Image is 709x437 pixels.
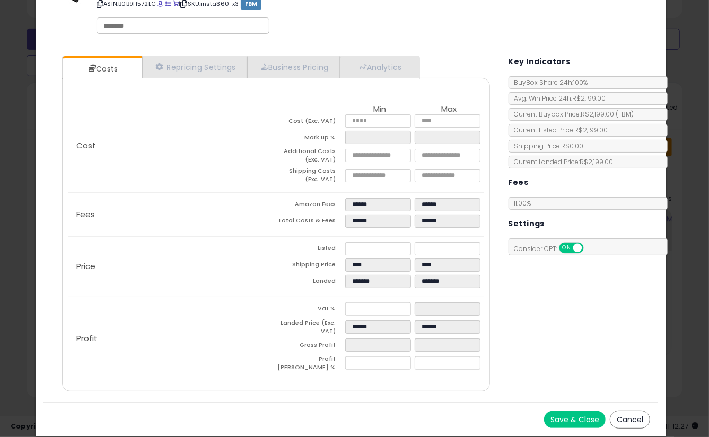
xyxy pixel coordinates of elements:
p: Fees [68,210,276,219]
span: Avg. Win Price 24h: R$2,199.00 [509,94,606,103]
td: Vat % [276,302,345,319]
span: ( FBM ) [616,110,634,119]
span: Shipping Price: R$0.00 [509,141,584,150]
td: Cost (Exc. VAT) [276,114,345,131]
th: Max [415,105,484,114]
td: Total Costs & Fees [276,215,345,231]
p: Cost [68,141,276,150]
a: Analytics [340,56,418,78]
td: Listed [276,242,345,258]
span: Consider CPT: [509,244,598,253]
a: Business Pricing [247,56,340,78]
h5: Fees [509,176,529,189]
td: Gross Profit [276,338,345,355]
a: Costs [63,58,141,79]
span: R$2,199.00 [581,110,634,119]
span: 11.00 % [514,199,531,208]
button: Save & Close [544,411,606,428]
span: Current Listed Price: R$2,199.00 [509,126,608,135]
p: Price [68,262,276,271]
td: Amazon Fees [276,198,345,215]
th: Min [345,105,415,114]
a: Repricing Settings [142,56,247,78]
span: BuyBox Share 24h: 100% [509,78,588,87]
span: OFF [582,244,599,253]
span: ON [560,244,573,253]
button: Cancel [610,411,650,429]
td: Shipping Costs (Exc. VAT) [276,167,345,186]
td: Landed Price (Exc. VAT) [276,319,345,338]
td: Landed [276,275,345,291]
td: Mark up % [276,131,345,147]
p: Profit [68,334,276,343]
h5: Settings [509,217,545,230]
td: Additional Costs (Exc. VAT) [276,147,345,167]
h5: Key Indicators [509,55,571,68]
span: Current Landed Price: R$2,199.00 [509,157,614,166]
td: Profit [PERSON_NAME] % [276,355,345,374]
span: Current Buybox Price: [509,110,634,119]
td: Shipping Price [276,258,345,275]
